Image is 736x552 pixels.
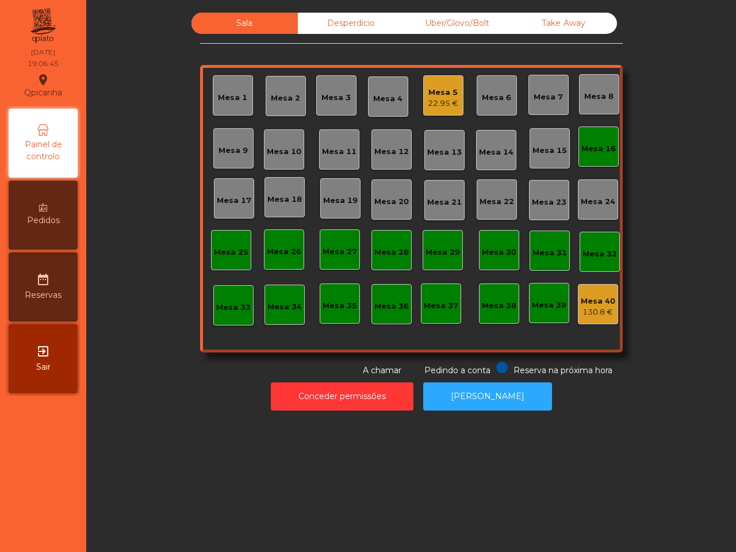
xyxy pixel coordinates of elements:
div: Mesa 27 [323,246,357,258]
i: exit_to_app [36,344,50,358]
div: Mesa 5 [428,87,458,98]
button: [PERSON_NAME] [423,382,552,411]
div: Mesa 40 [581,296,615,307]
div: Mesa 33 [216,302,251,313]
div: Mesa 23 [532,197,566,208]
div: Mesa 29 [425,247,460,258]
div: [DATE] [31,47,55,57]
img: qpiato [29,6,57,46]
div: Mesa 25 [214,247,248,258]
span: Pedidos [27,214,60,227]
div: Mesa 10 [267,146,301,158]
i: date_range [36,273,50,286]
div: Mesa 39 [532,300,566,311]
i: location_on [36,73,50,87]
button: Conceder permissões [271,382,413,411]
div: Mesa 4 [373,93,402,105]
div: Mesa 31 [532,247,567,259]
span: Reservas [25,289,62,301]
div: Mesa 37 [424,300,458,312]
div: Mesa 30 [482,247,516,258]
div: Mesa 9 [218,145,248,156]
div: Mesa 3 [321,92,351,103]
div: Mesa 21 [427,197,462,208]
div: Take Away [511,13,617,34]
div: Desperdicio [298,13,404,34]
div: Mesa 12 [374,146,409,158]
span: Reserva na próxima hora [513,365,612,375]
div: Mesa 35 [323,300,357,312]
div: Mesa 1 [218,92,247,103]
div: Mesa 2 [271,93,300,104]
div: Mesa 7 [534,91,563,103]
div: Mesa 24 [581,196,615,208]
div: Mesa 20 [374,196,409,208]
div: Mesa 14 [479,147,513,158]
div: Mesa 6 [482,92,511,103]
div: Mesa 18 [267,194,302,205]
div: Mesa 22 [480,196,514,208]
div: Mesa 36 [374,301,409,312]
div: Mesa 19 [323,195,358,206]
div: 130.8 € [581,306,615,318]
div: 19:06:45 [28,59,59,69]
span: Pedindo a conta [424,365,490,375]
div: Mesa 15 [532,145,567,156]
div: Mesa 11 [322,146,356,158]
div: Mesa 17 [217,195,251,206]
div: Mesa 16 [581,143,616,155]
div: Sala [191,13,298,34]
div: Uber/Glovo/Bolt [404,13,511,34]
div: Qpicanha [24,71,62,100]
div: 22.95 € [428,98,458,109]
div: Mesa 38 [482,300,516,312]
span: Sair [36,361,51,373]
span: Painel de controlo [11,139,75,163]
div: Mesa 8 [584,91,614,102]
div: Mesa 32 [582,248,617,260]
div: Mesa 26 [267,246,301,258]
div: Mesa 13 [427,147,462,158]
div: Mesa 34 [267,301,302,313]
span: A chamar [363,365,401,375]
div: Mesa 28 [374,247,409,258]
